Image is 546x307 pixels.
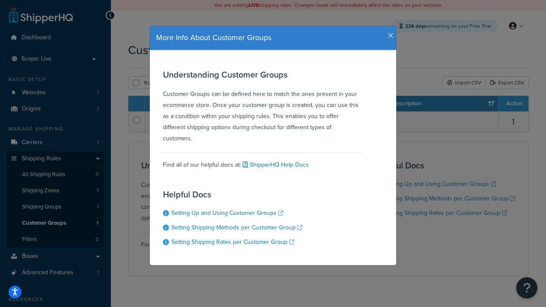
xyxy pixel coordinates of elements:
a: ShipperHQ Help Docs [241,160,309,169]
div: Customer Groups can be defined here to match the ones present in your ecommerce store. Once your ... [163,70,362,144]
div: Find all of our helpful docs at: [163,153,362,171]
a: Setting Shipping Methods per Customer Group [171,223,302,232]
h3: Helpful Docs [163,190,302,199]
a: Setting Shipping Rates per Customer Group [171,237,294,246]
h3: Understanding Customer Groups [163,70,362,79]
h4: More Info About Customer Groups [156,32,390,43]
a: Setting Up and Using Customer Groups [171,209,283,217]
